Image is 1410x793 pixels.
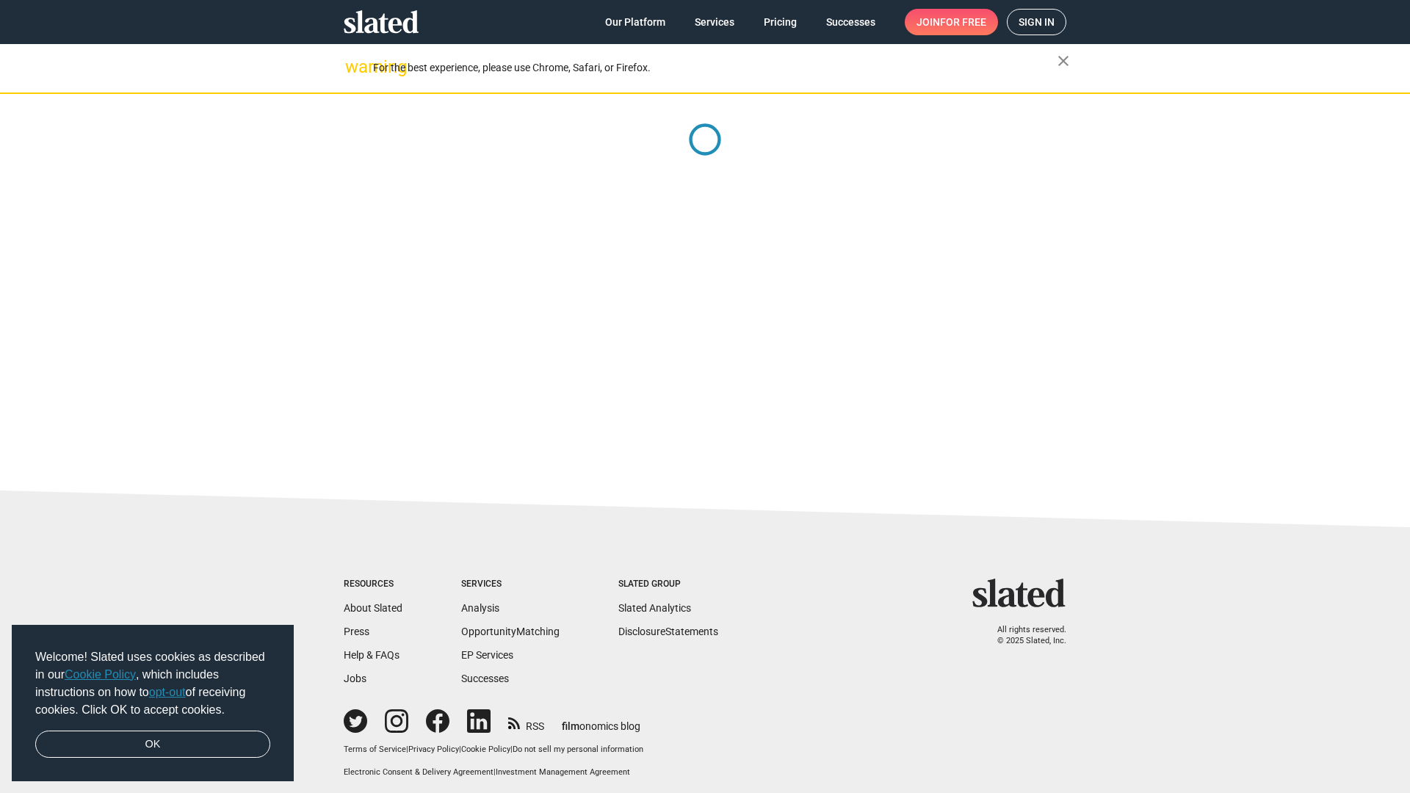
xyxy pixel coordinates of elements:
[618,602,691,614] a: Slated Analytics
[12,625,294,782] div: cookieconsent
[905,9,998,35] a: Joinfor free
[459,745,461,754] span: |
[344,649,399,661] a: Help & FAQs
[982,625,1066,646] p: All rights reserved. © 2025 Slated, Inc.
[1019,10,1055,35] span: Sign in
[510,745,513,754] span: |
[562,708,640,734] a: filmonomics blog
[344,767,493,777] a: Electronic Consent & Delivery Agreement
[683,9,746,35] a: Services
[373,58,1057,78] div: For the best experience, please use Chrome, Safari, or Firefox.
[562,720,579,732] span: film
[344,745,406,754] a: Terms of Service
[508,711,544,734] a: RSS
[814,9,887,35] a: Successes
[65,668,136,681] a: Cookie Policy
[496,767,630,777] a: Investment Management Agreement
[764,9,797,35] span: Pricing
[344,579,402,590] div: Resources
[344,673,366,684] a: Jobs
[461,673,509,684] a: Successes
[605,9,665,35] span: Our Platform
[1007,9,1066,35] a: Sign in
[593,9,677,35] a: Our Platform
[344,626,369,637] a: Press
[461,602,499,614] a: Analysis
[461,579,560,590] div: Services
[513,745,643,756] button: Do not sell my personal information
[408,745,459,754] a: Privacy Policy
[916,9,986,35] span: Join
[940,9,986,35] span: for free
[345,58,363,76] mat-icon: warning
[461,649,513,661] a: EP Services
[149,686,186,698] a: opt-out
[752,9,809,35] a: Pricing
[493,767,496,777] span: |
[618,626,718,637] a: DisclosureStatements
[826,9,875,35] span: Successes
[461,745,510,754] a: Cookie Policy
[35,731,270,758] a: dismiss cookie message
[461,626,560,637] a: OpportunityMatching
[406,745,408,754] span: |
[344,602,402,614] a: About Slated
[695,9,734,35] span: Services
[1055,52,1072,70] mat-icon: close
[618,579,718,590] div: Slated Group
[35,648,270,719] span: Welcome! Slated uses cookies as described in our , which includes instructions on how to of recei...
